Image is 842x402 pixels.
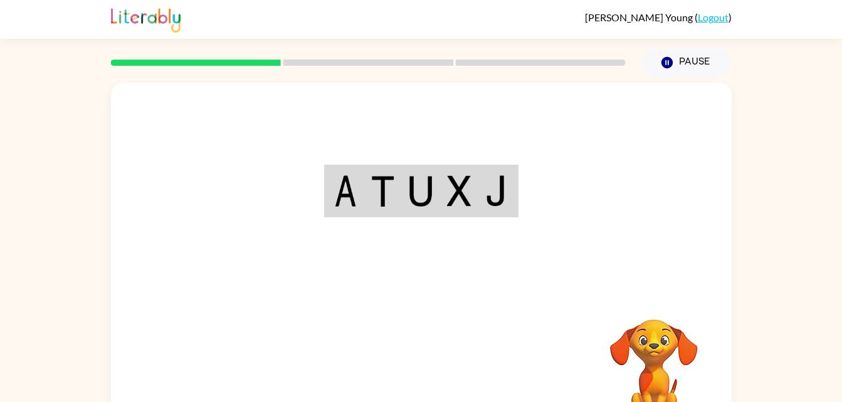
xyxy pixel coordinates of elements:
img: j [485,175,508,207]
img: u [409,175,433,207]
button: Pause [641,48,732,77]
img: t [371,175,394,207]
div: ( ) [585,11,732,23]
img: Literably [111,5,181,33]
span: [PERSON_NAME] Young [585,11,695,23]
img: a [334,175,357,207]
a: Logout [698,11,729,23]
img: x [447,175,471,207]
